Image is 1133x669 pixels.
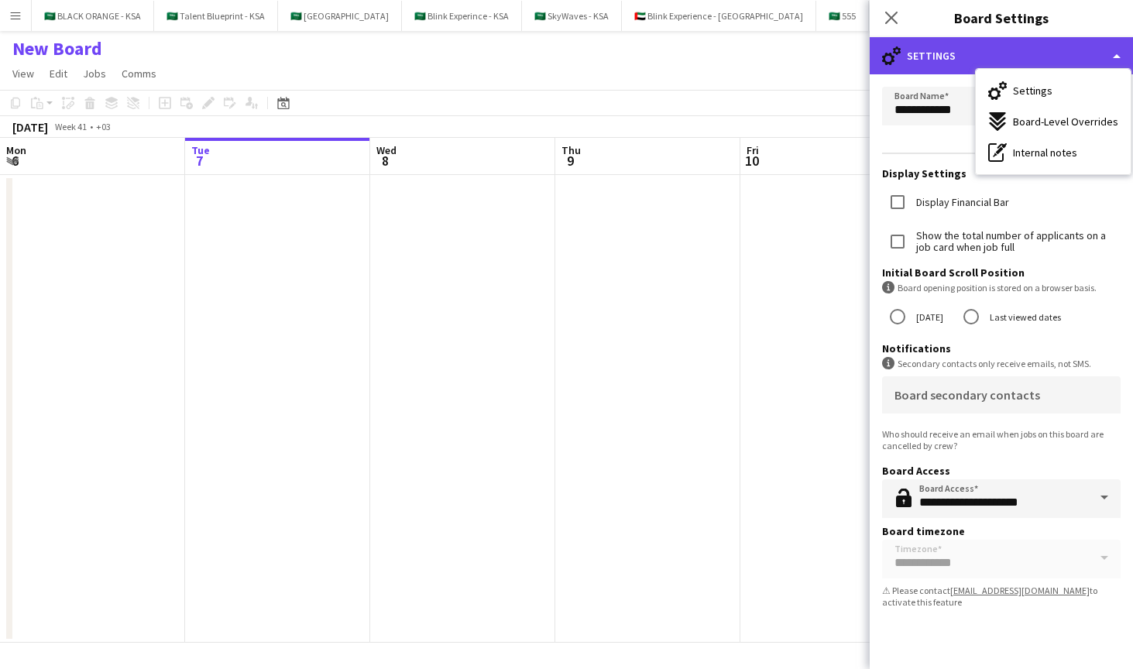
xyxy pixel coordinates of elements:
[278,1,402,31] button: 🇸🇦 [GEOGRAPHIC_DATA]
[115,63,163,84] a: Comms
[1013,146,1077,160] span: Internal notes
[913,197,1009,208] label: Display Financial Bar
[882,266,1121,280] h3: Initial Board Scroll Position
[870,8,1133,28] h3: Board Settings
[32,1,154,31] button: 🇸🇦 BLACK ORANGE - KSA
[869,1,939,31] button: New Board
[6,143,26,157] span: Mon
[12,119,48,135] div: [DATE]
[882,524,1121,538] h3: Board timezone
[882,281,1121,294] div: Board opening position is stored on a browser basis.
[96,121,111,132] div: +03
[976,137,1131,168] button: Internal notes
[1013,84,1052,98] span: Settings
[122,67,156,81] span: Comms
[43,63,74,84] a: Edit
[744,152,759,170] span: 10
[191,143,210,157] span: Tue
[976,75,1131,106] button: Settings
[913,305,943,329] label: [DATE]
[189,152,210,170] span: 7
[882,166,1121,180] h3: Display Settings
[376,143,397,157] span: Wed
[882,357,1121,370] div: Secondary contacts only receive emails, not SMS.
[816,1,869,31] button: 🇸🇦 555
[83,67,106,81] span: Jobs
[6,63,40,84] a: View
[12,67,34,81] span: View
[402,1,522,31] button: 🇸🇦 Blink Experince - KSA
[882,341,1121,355] h3: Notifications
[894,387,1040,403] mat-label: Board secondary contacts
[522,1,622,31] button: 🇸🇦 SkyWaves - KSA
[987,305,1061,329] label: Last viewed dates
[50,67,67,81] span: Edit
[622,1,816,31] button: 🇦🇪 Blink Experience - [GEOGRAPHIC_DATA]
[4,152,26,170] span: 6
[913,230,1121,253] label: Show the total number of applicants on a job card when job full
[374,152,397,170] span: 8
[882,464,1121,478] h3: Board Access
[870,37,1133,74] div: Settings
[12,37,102,60] h1: New Board
[77,63,112,84] a: Jobs
[1013,115,1118,129] span: Board-Level Overrides
[976,106,1131,137] button: Board-Level Overrides
[561,143,581,157] span: Thu
[882,585,1121,608] div: ⚠ Please contact to activate this feature
[51,121,90,132] span: Week 41
[747,143,759,157] span: Fri
[882,428,1121,451] div: Who should receive an email when jobs on this board are cancelled by crew?
[950,585,1090,596] a: [EMAIL_ADDRESS][DOMAIN_NAME]
[559,152,581,170] span: 9
[154,1,278,31] button: 🇸🇦 Talent Blueprint - KSA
